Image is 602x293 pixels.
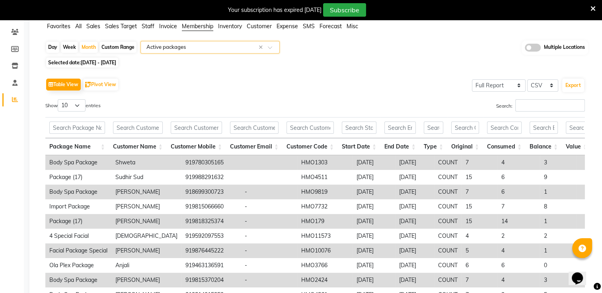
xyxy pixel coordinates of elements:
[497,273,540,287] td: 4
[540,214,576,229] td: 1
[241,214,297,229] td: -
[447,138,483,155] th: Original: activate to sort column ascending
[297,185,353,199] td: HMO9819
[483,138,526,155] th: Consumed: activate to sort column ascending
[181,214,241,229] td: 919818325374
[181,199,241,214] td: 919815066660
[247,23,272,30] span: Customer
[540,170,576,185] td: 9
[259,43,265,52] span: Clear all
[380,138,420,155] th: End Date: activate to sort column ascending
[462,273,497,287] td: 7
[49,121,105,134] input: Search Package Name
[45,185,111,199] td: Body Spa Package
[395,155,434,170] td: [DATE]
[111,243,181,258] td: [PERSON_NAME]
[462,199,497,214] td: 15
[353,243,395,258] td: [DATE]
[142,23,154,30] span: Staff
[515,99,585,112] input: Search:
[226,138,282,155] th: Customer Email: activate to sort column ascending
[47,23,70,30] span: Favorites
[105,23,137,30] span: Sales Target
[182,23,213,30] span: Membership
[86,23,100,30] span: Sales
[45,199,111,214] td: Import Package
[111,229,181,243] td: [DEMOGRAPHIC_DATA]
[46,79,81,91] button: Table View
[420,138,447,155] th: Type: activate to sort column ascending
[353,185,395,199] td: [DATE]
[395,243,434,258] td: [DATE]
[75,23,82,30] span: All
[496,99,585,112] label: Search:
[384,121,416,134] input: Search End Date
[83,79,118,91] button: Pivot View
[353,155,395,170] td: [DATE]
[297,258,353,273] td: HMO3766
[241,229,297,243] td: -
[434,258,462,273] td: COUNT
[113,121,163,134] input: Search Customer Name
[395,258,434,273] td: [DATE]
[562,79,584,92] button: Export
[282,138,338,155] th: Customer Code: activate to sort column ascending
[434,273,462,287] td: COUNT
[58,99,86,112] select: Showentries
[434,243,462,258] td: COUNT
[487,121,522,134] input: Search Consumed
[111,155,181,170] td: Shweta
[46,42,59,53] div: Day
[497,258,540,273] td: 6
[111,185,181,199] td: [PERSON_NAME]
[434,229,462,243] td: COUNT
[462,229,497,243] td: 4
[540,199,576,214] td: 8
[45,155,111,170] td: Body Spa Package
[81,60,116,66] span: [DATE] - [DATE]
[167,138,226,155] th: Customer Mobile: activate to sort column ascending
[286,121,334,134] input: Search Customer Code
[540,273,576,287] td: 3
[85,82,91,88] img: pivot.png
[45,99,101,112] label: Show entries
[526,138,562,155] th: Balance: activate to sort column ascending
[562,138,591,155] th: Value: activate to sort column ascending
[353,214,395,229] td: [DATE]
[497,170,540,185] td: 6
[303,23,315,30] span: SMS
[218,23,242,30] span: Inventory
[45,243,111,258] td: Facial Package Special
[181,258,241,273] td: 919463136591
[434,199,462,214] td: COUNT
[540,258,576,273] td: 0
[277,23,298,30] span: Expense
[109,138,167,155] th: Customer Name: activate to sort column ascending
[297,214,353,229] td: HMO179
[540,185,576,199] td: 1
[228,6,321,14] div: Your subscription has expired [DATE]
[353,273,395,287] td: [DATE]
[497,185,540,199] td: 6
[462,243,497,258] td: 5
[181,229,241,243] td: 919592097553
[434,185,462,199] td: COUNT
[45,229,111,243] td: 4 Special Facial
[462,155,497,170] td: 7
[111,214,181,229] td: [PERSON_NAME]
[395,273,434,287] td: [DATE]
[241,273,297,287] td: -
[297,229,353,243] td: HMO11573
[320,23,342,30] span: Forecast
[297,243,353,258] td: HMO10076
[395,185,434,199] td: [DATE]
[241,243,297,258] td: -
[297,273,353,287] td: HMO2424
[241,185,297,199] td: -
[181,155,241,170] td: 919780305165
[159,23,177,30] span: Invoice
[353,170,395,185] td: [DATE]
[395,214,434,229] td: [DATE]
[297,199,353,214] td: HMO7732
[497,199,540,214] td: 7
